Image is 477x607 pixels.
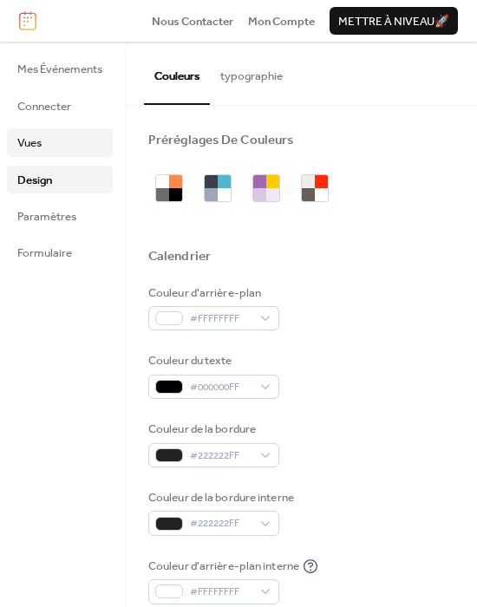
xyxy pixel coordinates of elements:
[7,238,113,266] a: Formulaire
[248,12,315,29] a: Mon Compte
[7,202,113,230] a: Paramètres
[148,352,276,369] div: Couleur du texte
[148,248,211,265] div: Calendrier
[190,447,252,465] span: #222222FF
[17,172,52,189] span: Design
[19,11,36,30] img: logo
[144,42,210,104] button: Couleurs
[190,515,252,532] span: #222222FF
[152,13,233,30] span: Nous Contacter
[338,13,449,30] span: Mettre à niveau 🚀
[210,42,293,102] button: typographie
[7,55,113,82] a: Mes Événements
[7,128,113,156] a: Vues
[190,379,252,396] span: #000000FF
[17,245,72,262] span: Formulaire
[152,12,233,29] a: Nous Contacter
[190,310,252,328] span: #FFFFFFFF
[17,61,102,78] span: Mes Événements
[190,584,252,601] span: #FFFFFFFF
[17,98,71,115] span: Connecter
[148,558,299,575] div: Couleur d'arrière-plan interne
[7,166,113,193] a: Design
[7,92,113,120] a: Connecter
[148,421,276,438] div: Couleur de la bordure
[330,7,458,35] button: Mettre à niveau🚀
[17,208,76,225] span: Paramètres
[148,132,293,149] div: Préréglages De Couleurs
[248,13,315,30] span: Mon Compte
[17,134,42,152] span: Vues
[148,489,294,506] div: Couleur de la bordure interne
[148,284,276,302] div: Couleur d'arrière-plan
